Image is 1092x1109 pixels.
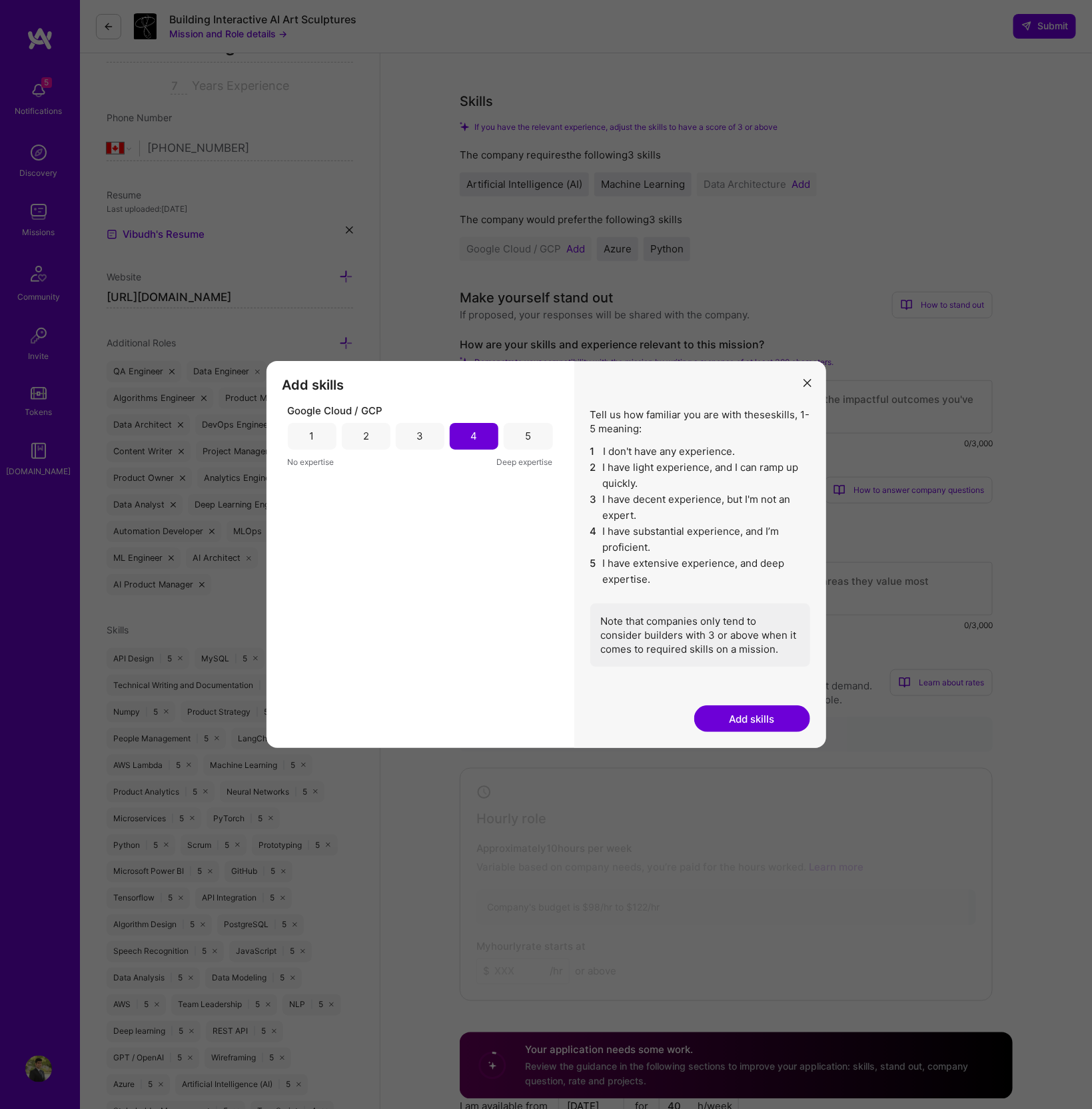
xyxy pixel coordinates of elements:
[288,404,383,418] span: Google Cloud / GCP
[590,524,598,555] span: 4
[590,460,598,492] span: 2
[417,429,424,443] div: 3
[590,460,810,492] li: I have light experience, and I can ramp up quickly.
[525,429,531,443] div: 5
[282,377,558,393] h3: Add skills
[590,555,810,587] li: I have extensive experience, and deep expertise.
[590,444,810,460] li: I don't have any experience.
[590,492,598,524] span: 3
[804,379,812,387] i: icon Close
[590,408,810,667] div: Tell us how familiar you are with these skills , 1-5 meaning:
[590,524,810,555] li: I have substantial experience, and I’m proficient.
[590,555,598,587] span: 5
[310,429,314,443] div: 1
[694,705,810,732] button: Add skills
[590,603,810,667] div: Note that companies only tend to consider builders with 3 or above when it comes to required skil...
[590,492,810,524] li: I have decent experience, but I'm not an expert.
[363,429,369,443] div: 2
[590,444,598,460] span: 1
[267,361,826,749] div: modal
[288,455,334,469] span: No expertise
[497,455,553,469] span: Deep expertise
[471,429,478,443] div: 4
